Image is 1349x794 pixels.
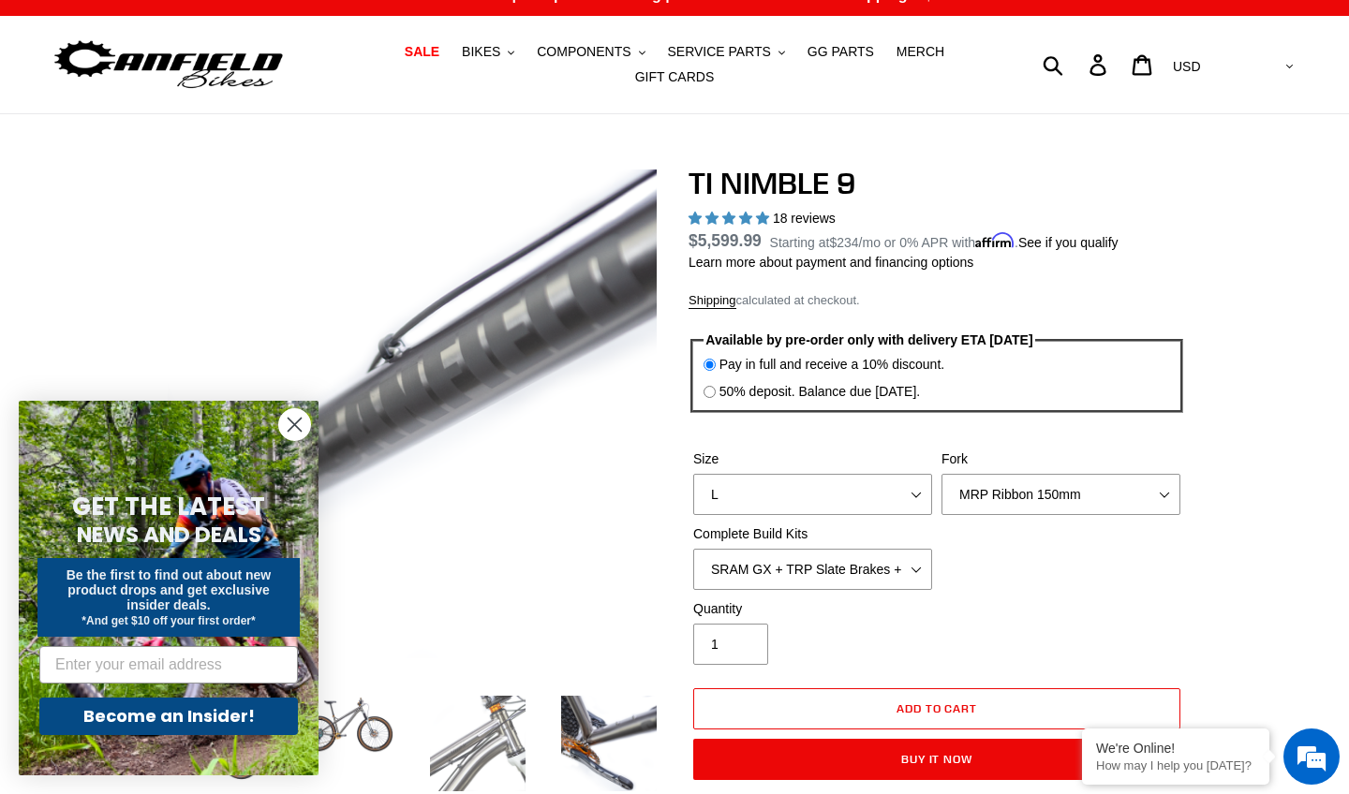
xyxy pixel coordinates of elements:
[693,739,1180,780] button: Buy it now
[72,490,265,523] span: GET THE LATEST
[693,524,932,544] label: Complete Build Kits
[21,103,49,131] div: Navigation go back
[405,44,439,60] span: SALE
[808,44,874,60] span: GG PARTS
[462,44,500,60] span: BIKES
[658,39,793,65] button: SERVICE PARTS
[39,698,298,735] button: Become an Insider!
[689,293,736,309] a: Shipping
[126,105,343,129] div: Chat with us now
[67,567,272,612] span: Be the first to find out about new product drops and get exclusive insider deals.
[1053,44,1101,85] input: Search
[452,39,524,65] button: BIKES
[798,39,883,65] a: GG PARTS
[635,69,715,85] span: GIFT CARDS
[527,39,654,65] button: COMPONENTS
[689,291,1185,310] div: calculated at checkout.
[1096,741,1255,756] div: We're Online!
[82,614,255,627] span: *And get $10 off your first order*
[667,44,770,60] span: SERVICE PARTS
[295,692,398,757] img: Load image into Gallery viewer, TI NIMBLE 9
[109,236,259,425] span: We're online!
[1018,235,1119,250] a: See if you qualify - Learn more about Affirm Financing (opens in modal)
[278,408,311,441] button: Close dialog
[693,449,932,469] label: Size
[77,520,261,550] span: NEWS AND DEALS
[39,646,298,684] input: Enter your email address
[689,211,773,226] span: 4.89 stars
[897,701,978,715] span: Add to cart
[689,255,973,270] a: Learn more about payment and financing options
[719,355,944,375] label: Pay in full and receive a 10% discount.
[704,331,1036,350] legend: Available by pre-order only with delivery ETA [DATE]
[1096,758,1255,772] p: How may I help you today?
[52,36,286,95] img: Canfield Bikes
[719,382,921,402] label: 50% deposit. Balance due [DATE].
[60,94,107,140] img: d_696896380_company_1647369064580_696896380
[887,39,954,65] a: MERCH
[9,511,357,577] textarea: Type your message and hit 'Enter'
[626,65,724,90] a: GIFT CARDS
[689,166,1185,201] h1: TI NIMBLE 9
[773,211,836,226] span: 18 reviews
[537,44,630,60] span: COMPONENTS
[395,39,449,65] a: SALE
[897,44,944,60] span: MERCH
[975,232,1015,248] span: Affirm
[693,599,932,619] label: Quantity
[829,235,858,250] span: $234
[307,9,352,54] div: Minimize live chat window
[770,228,1119,253] p: Starting at /mo or 0% APR with .
[689,231,762,250] span: $5,599.99
[941,449,1180,469] label: Fork
[693,688,1180,729] button: Add to cart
